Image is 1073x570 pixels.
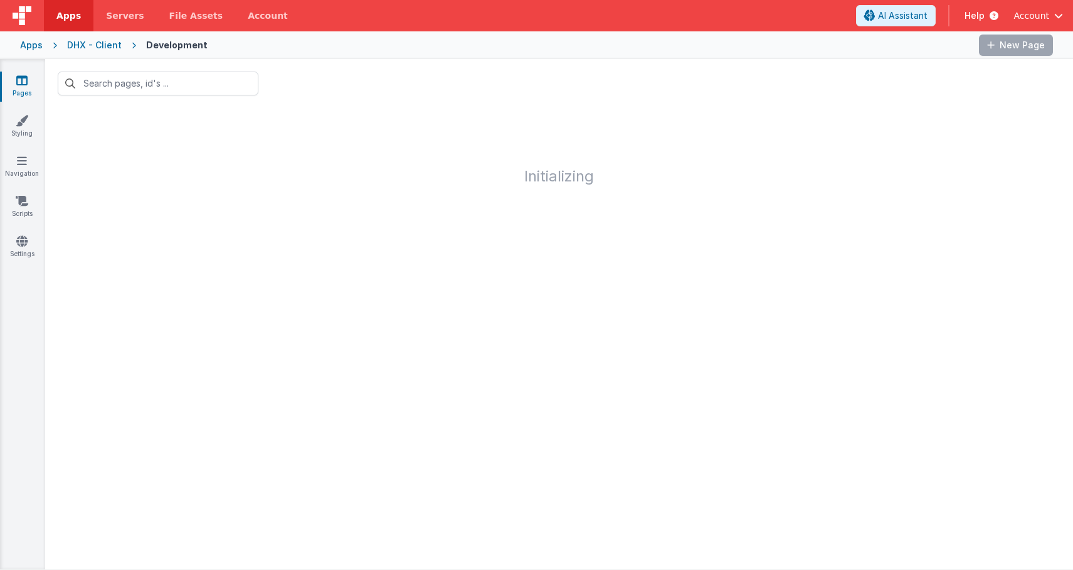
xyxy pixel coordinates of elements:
input: Search pages, id's ... [58,72,258,95]
div: Apps [20,39,43,51]
span: Help [965,9,985,22]
span: Account [1013,9,1049,22]
h1: Initializing [45,108,1073,185]
button: AI Assistant [856,5,936,26]
span: File Assets [169,9,223,22]
span: Apps [56,9,81,22]
button: Account [1013,9,1063,22]
div: DHX - Client [67,39,122,51]
div: Development [146,39,208,51]
button: New Page [979,35,1053,56]
span: AI Assistant [878,9,928,22]
span: Servers [106,9,144,22]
